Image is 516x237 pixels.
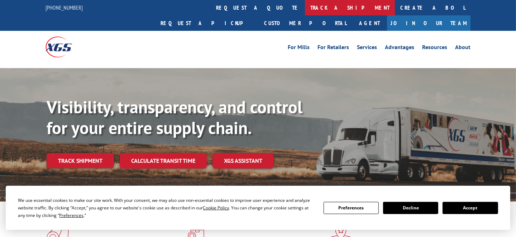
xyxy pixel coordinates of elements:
[352,15,387,31] a: Agent
[212,153,274,169] a: XGS ASSISTANT
[385,44,414,52] a: Advantages
[203,205,229,211] span: Cookie Policy
[59,212,83,218] span: Preferences
[120,153,207,169] a: Calculate transit time
[357,44,377,52] a: Services
[47,153,114,168] a: Track shipment
[455,44,470,52] a: About
[47,96,302,139] b: Visibility, transparency, and control for your entire supply chain.
[383,202,438,214] button: Decline
[288,44,310,52] a: For Mills
[6,186,510,230] div: Cookie Consent Prompt
[324,202,379,214] button: Preferences
[317,44,349,52] a: For Retailers
[155,15,259,31] a: Request a pickup
[259,15,352,31] a: Customer Portal
[46,4,83,11] a: [PHONE_NUMBER]
[387,15,470,31] a: Join Our Team
[422,44,447,52] a: Resources
[443,202,498,214] button: Accept
[18,196,315,219] div: We use essential cookies to make our site work. With your consent, we may also use non-essential ...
